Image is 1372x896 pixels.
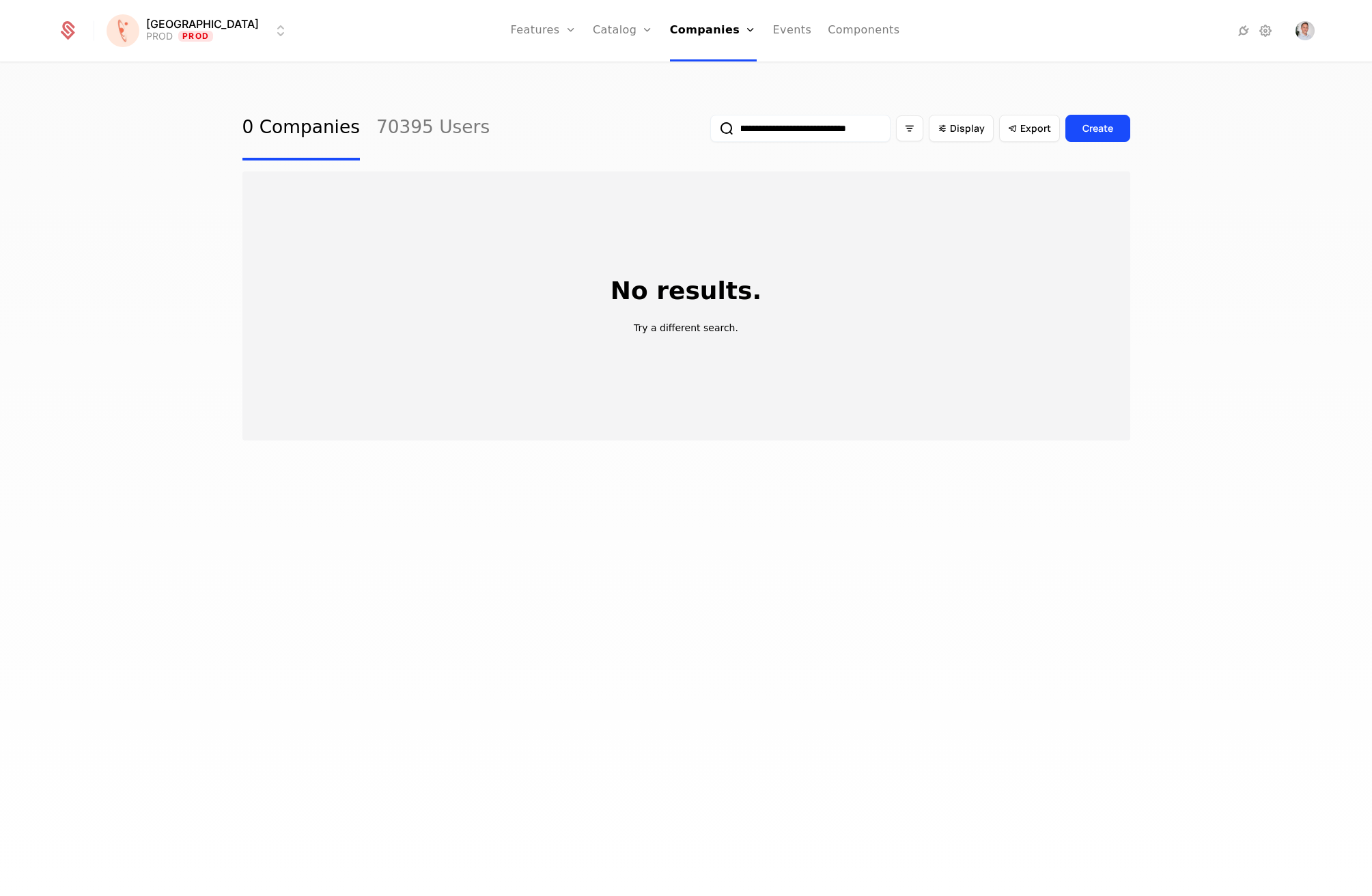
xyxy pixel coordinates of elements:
button: Display [929,115,994,142]
p: Try a different search. [634,321,738,335]
a: 0 Companies [242,96,360,160]
button: Open user button [1296,21,1315,40]
span: Prod [178,31,213,42]
button: Export [999,115,1060,142]
span: Export [1020,122,1051,135]
a: Settings [1257,23,1274,39]
span: [GEOGRAPHIC_DATA] [146,18,259,29]
button: Select environment [111,16,289,46]
button: Create [1065,115,1130,142]
p: No results. [611,277,761,305]
span: Display [950,122,985,135]
a: Integrations [1235,23,1252,39]
img: Florence [107,14,139,47]
a: 70395 Users [376,96,490,160]
button: Filter options [896,115,923,141]
img: Sam Frey [1296,21,1315,40]
div: PROD [146,29,173,43]
div: Create [1082,122,1113,135]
